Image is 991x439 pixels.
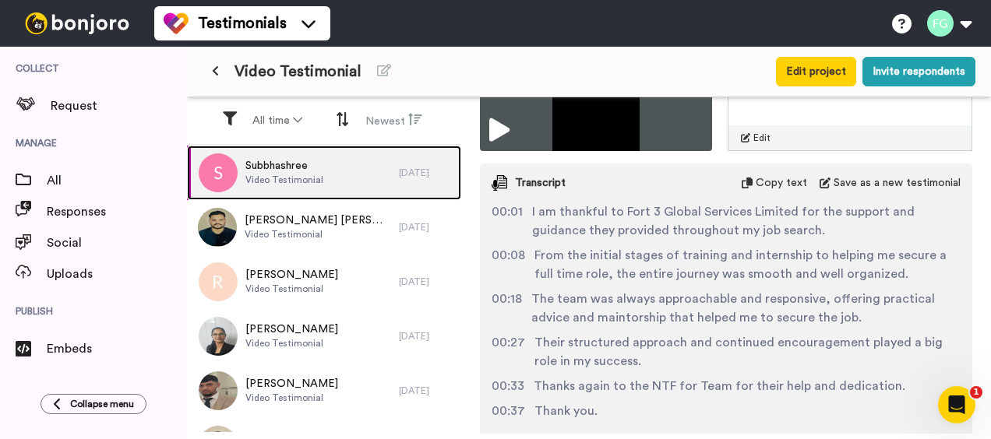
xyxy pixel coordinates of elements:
span: 00:18 [492,290,522,327]
button: Collapse menu [41,394,146,414]
span: Subbhashree [245,158,323,174]
button: Edit project [776,57,856,86]
a: SubbhashreeVideo Testimonial[DATE] [187,146,461,200]
span: Testimonials [198,12,287,34]
span: Embeds [47,339,187,358]
span: Social [47,234,187,252]
span: Video Testimonial [245,228,391,241]
div: [DATE] [399,167,453,179]
div: [DATE] [399,385,453,397]
img: bj-logo-header-white.svg [19,12,136,34]
span: Video Testimonial [245,283,338,295]
span: Request [51,97,187,115]
span: Video Testimonial [245,392,338,404]
button: All time [243,107,312,135]
span: Thank you. [534,402,598,420]
span: Edit [753,132,771,144]
a: [PERSON_NAME]Video Testimonial[DATE] [187,255,461,309]
img: s.png [199,153,238,192]
span: 00:37 [492,402,525,420]
span: Copy text [756,175,807,191]
span: [PERSON_NAME] [PERSON_NAME] [245,212,391,228]
div: [DATE] [399,330,453,342]
span: Video Testimonial [245,174,323,186]
img: d947083e-1260-4875-9b2b-95ba0a8f5918.jpeg [198,208,237,247]
a: [PERSON_NAME] [PERSON_NAME]Video Testimonial[DATE] [187,200,461,255]
button: Newest [356,106,432,135]
img: 558dd684-bf25-4917-add9-1cd29acff629.jpeg [199,371,238,410]
span: 00:01 [492,202,523,240]
a: [PERSON_NAME]Video Testimonial[DATE] [187,363,461,418]
span: [PERSON_NAME] [245,267,338,283]
span: 00:33 [492,377,524,395]
div: [DATE] [399,221,453,234]
span: All [47,171,187,190]
span: Thanks again to the NTF for Team for their help and dedication. [534,377,905,395]
div: [DATE] [399,276,453,288]
span: Their structured approach and continued encouragement played a big role in my success. [534,333,961,371]
span: Video Testimonial [235,61,361,83]
span: 00:08 [492,246,525,283]
img: tm-color.svg [164,11,189,36]
button: Invite respondents [862,57,975,86]
span: Uploads [47,265,187,283]
span: Video Testimonial [245,337,338,349]
span: [PERSON_NAME] [245,321,338,337]
img: r.png [199,262,238,301]
img: transcript.svg [492,175,507,191]
span: Transcript [515,175,566,191]
span: Save as a new testimonial [834,175,961,191]
span: I am thankful to Fort 3 Global Services Limited for the support and guidance they provided throug... [532,202,961,240]
iframe: Intercom live chat [938,386,975,423]
span: The team was always approachable and responsive, offering practical advice and maintorship that h... [531,290,961,327]
span: Responses [47,202,187,221]
span: 00:27 [492,333,525,371]
span: Collapse menu [70,398,134,410]
a: [PERSON_NAME]Video Testimonial[DATE] [187,309,461,363]
img: 8c4aa82b-0094-4c89-af6c-ab7667e871e7.jpeg [199,317,238,356]
span: [PERSON_NAME] [245,376,338,392]
span: 1 [970,386,982,399]
span: From the initial stages of training and internship to helping me secure a full time role, the ent... [534,246,961,283]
